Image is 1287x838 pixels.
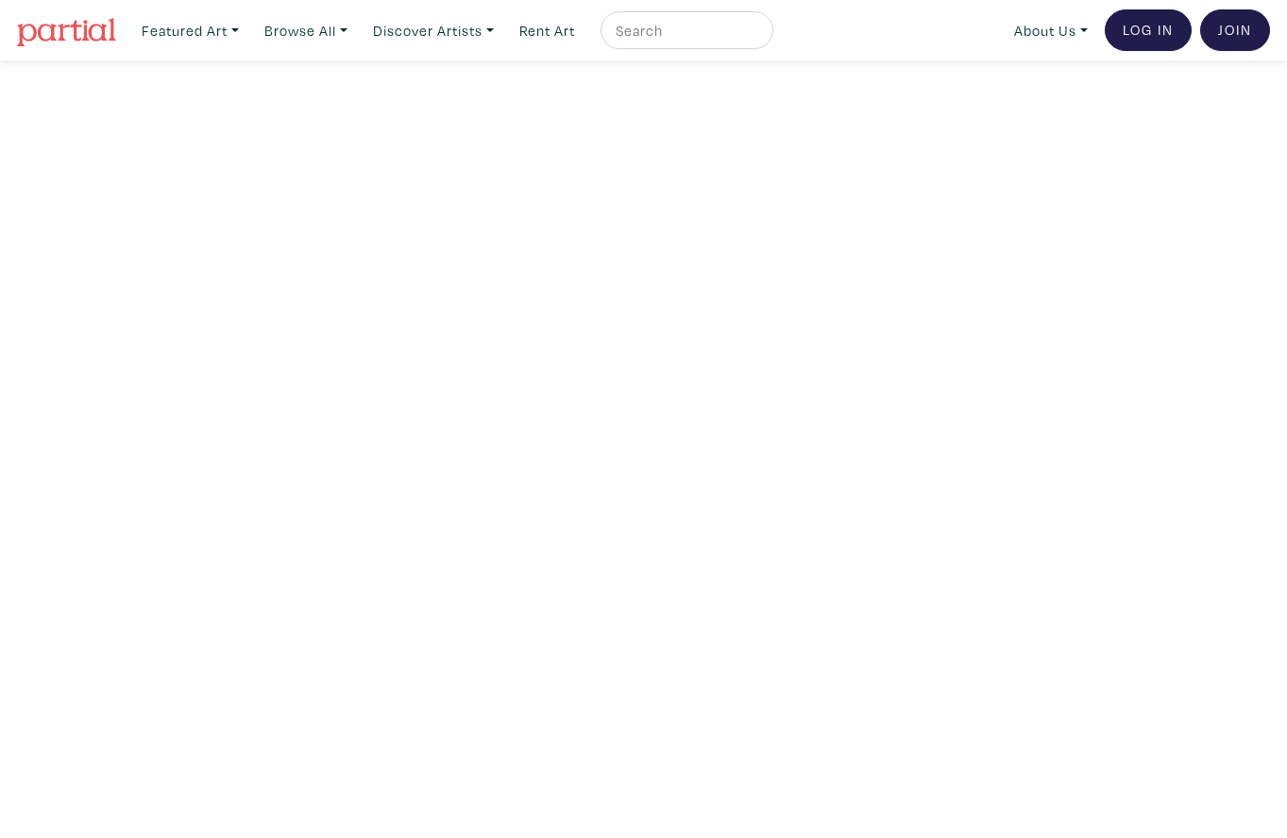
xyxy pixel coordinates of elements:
a: Rent Art [511,11,584,50]
a: About Us [1006,11,1096,50]
input: Search [614,19,755,43]
a: Discover Artists [364,11,502,50]
a: Join [1200,9,1270,51]
a: Browse All [256,11,356,50]
a: Log In [1105,9,1192,51]
a: Featured Art [133,11,247,50]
